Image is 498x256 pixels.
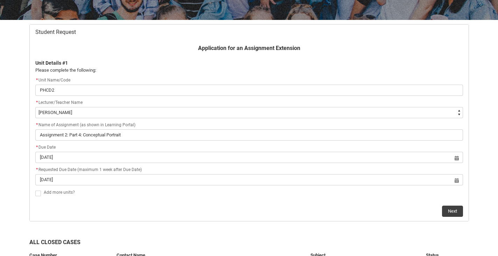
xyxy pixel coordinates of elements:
p: Please complete the following: [35,67,463,74]
abbr: required [36,167,38,172]
span: Name of Assignment (as shown in Learning Portal) [35,122,135,127]
abbr: required [36,100,38,105]
article: Redu_Student_Request flow [29,24,469,221]
abbr: required [36,78,38,83]
abbr: required [36,122,38,127]
span: Add more units? [44,190,75,195]
span: Unit Name/Code [35,78,70,83]
h2: All Closed Cases [29,238,469,249]
span: Student Request [35,29,76,36]
span: Due Date [35,145,56,150]
abbr: required [36,145,38,150]
b: Unit Details #1 [35,60,68,66]
b: Application for an Assignment Extension [198,45,300,51]
span: Lecturer/Teacher Name [38,100,83,105]
button: Next [442,206,463,217]
span: Requested Due Date (maximum 1 week after Due Date) [35,167,142,172]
